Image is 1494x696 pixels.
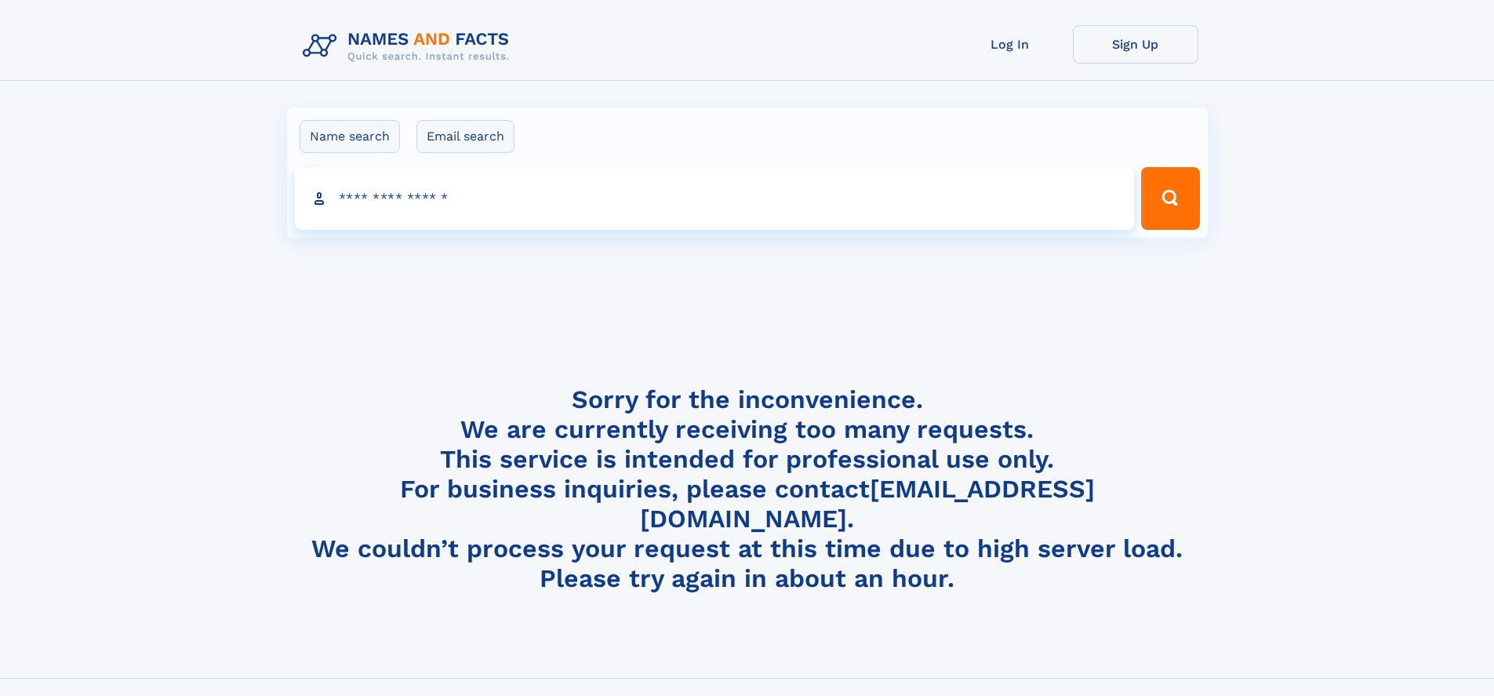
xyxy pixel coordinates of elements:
[300,120,400,153] label: Name search
[296,25,522,67] img: Logo Names and Facts
[416,120,514,153] label: Email search
[1141,167,1199,230] button: Search Button
[947,25,1073,64] a: Log In
[640,474,1095,534] a: [EMAIL_ADDRESS][DOMAIN_NAME]
[1073,25,1198,64] a: Sign Up
[295,167,1135,230] input: search input
[296,384,1198,594] h4: Sorry for the inconvenience. We are currently receiving too many requests. This service is intend...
